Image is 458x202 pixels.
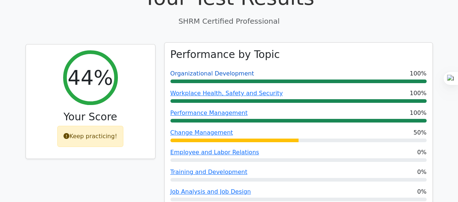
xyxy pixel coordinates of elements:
h2: 44% [68,65,113,90]
span: 100% [410,69,427,78]
p: SHRM Certified Professional [26,16,433,27]
span: 0% [417,187,426,196]
span: 50% [413,128,427,137]
h3: Performance by Topic [170,48,280,61]
span: 100% [410,89,427,98]
span: 0% [417,148,426,157]
div: Keep practicing! [57,126,123,147]
a: Training and Development [170,168,247,175]
span: 100% [410,109,427,117]
a: Change Management [170,129,233,136]
a: Employee and Labor Relations [170,149,259,156]
h3: Your Score [32,111,149,123]
span: 0% [417,168,426,176]
a: Job Analysis and Job Design [170,188,251,195]
a: Performance Management [170,109,248,116]
a: Workplace Health, Safety and Security [170,90,283,97]
a: Organizational Development [170,70,254,77]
